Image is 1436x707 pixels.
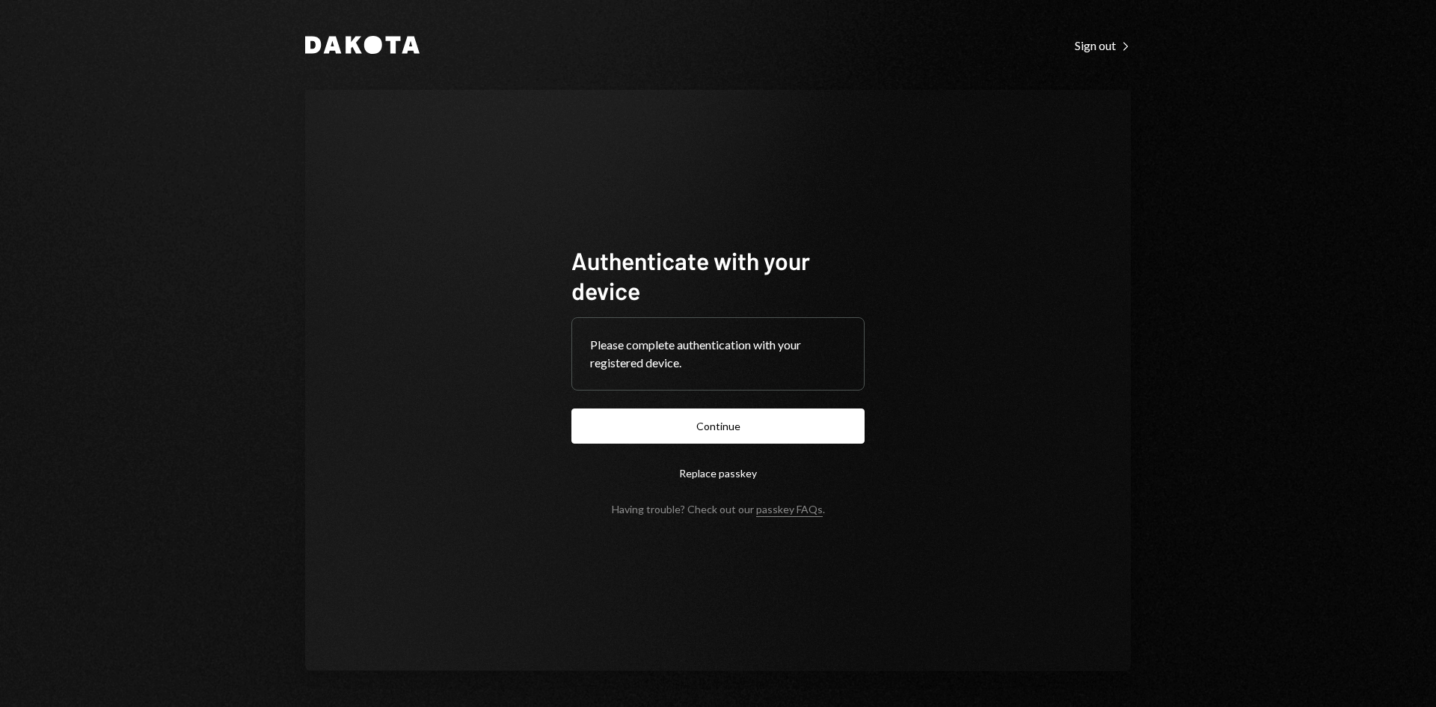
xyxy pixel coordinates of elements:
[571,408,865,444] button: Continue
[1075,37,1131,53] a: Sign out
[571,456,865,491] button: Replace passkey
[1075,38,1131,53] div: Sign out
[756,503,823,517] a: passkey FAQs
[571,245,865,305] h1: Authenticate with your device
[590,336,846,372] div: Please complete authentication with your registered device.
[612,503,825,515] div: Having trouble? Check out our .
